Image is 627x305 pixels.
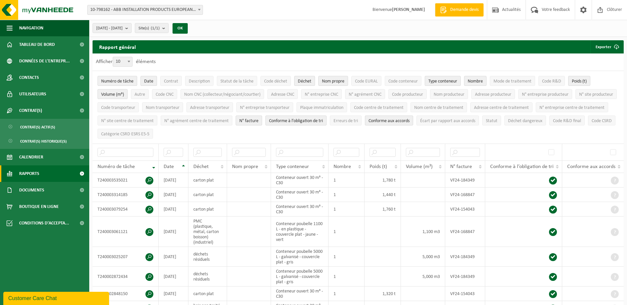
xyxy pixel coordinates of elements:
[445,173,485,187] td: VF24-184349
[575,89,617,99] button: N° site producteurN° site producteur : Activate to sort
[19,69,39,86] span: Contacts
[322,79,344,84] span: Nom propre
[19,182,44,198] span: Documents
[430,89,468,99] button: Nom producteurNom producteur: Activate to sort
[590,40,623,53] button: Exporter
[156,92,174,97] span: Code CNC
[184,92,260,97] span: Nom CNC (collecteur/négociant/courtier)
[159,202,188,217] td: [DATE]
[164,119,229,123] span: N° agrément centre de traitement
[330,116,362,125] button: Erreurs de triErreurs de tri: Activate to sort
[428,79,457,84] span: Type conteneur
[151,26,160,30] count: (1/1)
[592,119,612,123] span: Code CSRD
[236,116,262,125] button: N° factureN° facture: Activate to sort
[365,187,401,202] td: 1,440 t
[450,164,472,169] span: N° facture
[355,79,378,84] span: Code EURAL
[420,119,475,123] span: Écart par rapport aux accords
[539,105,605,110] span: N° entreprise centre de traitement
[93,23,132,33] button: [DATE] - [DATE]
[538,76,565,86] button: Code R&DCode R&amp;D: Activate to sort
[493,79,531,84] span: Mode de traitement
[239,119,258,123] span: N° facture
[164,79,178,84] span: Contrat
[188,267,227,287] td: déchets résiduels
[188,173,227,187] td: carton plat
[294,76,315,86] button: DéchetDéchet: Activate to sort
[518,89,572,99] button: N° entreprise producteurN° entreprise producteur: Activate to sort
[19,86,46,102] span: Utilisateurs
[260,76,291,86] button: Code déchetCode déchet: Activate to sort
[329,173,365,187] td: 1
[490,164,554,169] span: Conforme à l’obligation de tri
[474,105,529,110] span: Adresse centre de traitement
[88,5,203,15] span: 10-798162 - ABB INSTALLATION PRODUCTS EUROPEAN CENTRE SA - HOUDENG-GOEGNIES
[269,119,323,123] span: Conforme à l’obligation de tri
[301,89,342,99] button: N° entreprise CNCN° entreprise CNC: Activate to sort
[240,105,290,110] span: N° entreprise transporteur
[271,287,329,301] td: Conteneur ouvert 30 m³ - C30
[445,187,485,202] td: VF24-168847
[271,202,329,217] td: Conteneur ouvert 30 m³ - C30
[142,102,183,112] button: Nom transporteurNom transporteur: Activate to sort
[271,267,329,287] td: Conteneur poubelle 5000 L - galvanisé - couvercle plat - gris
[101,132,149,137] span: Catégorie CSRD ESRS E5-5
[271,173,329,187] td: Conteneur ouvert 30 m³ - C30
[220,79,254,84] span: Statut de la tâche
[345,89,385,99] button: N° agrément CNCN° agrément CNC: Activate to sort
[298,79,311,84] span: Déchet
[135,92,145,97] span: Autre
[2,135,88,147] a: Contrat(s) historique(s)
[144,79,153,84] span: Date
[188,187,227,202] td: carton plat
[567,164,615,169] span: Conforme aux accords
[217,76,257,86] button: Statut de la tâcheStatut de la tâche: Activate to sort
[19,198,59,215] span: Boutique en ligne
[329,287,365,301] td: 1
[159,267,188,287] td: [DATE]
[392,92,423,97] span: Code producteur
[329,217,365,247] td: 1
[101,119,154,123] span: N° site centre de traitement
[392,7,425,12] strong: [PERSON_NAME]
[20,135,67,148] span: Contrat(s) historique(s)
[271,247,329,267] td: Conteneur poubelle 5000 L - galvanisé - couvercle plat - gris
[232,164,258,169] span: Nom propre
[189,79,210,84] span: Description
[19,149,43,165] span: Calendrier
[350,102,407,112] button: Code centre de traitementCode centre de traitement: Activate to sort
[19,102,42,119] span: Contrat(s)
[188,217,227,247] td: PMC (plastique, métal, carton boisson) (industriel)
[445,287,485,301] td: VF24-154043
[553,119,581,123] span: Code R&D final
[464,76,487,86] button: NombreNombre: Activate to sort
[186,102,233,112] button: Adresse transporteurAdresse transporteur: Activate to sort
[19,20,43,36] span: Navigation
[113,57,133,67] span: 10
[93,187,159,202] td: T240003314185
[265,116,327,125] button: Conforme à l’obligation de tri : Activate to sort
[93,173,159,187] td: T240003535021
[296,102,347,112] button: Plaque immatriculationPlaque immatriculation: Activate to sort
[579,92,613,97] span: N° site producteur
[365,202,401,217] td: 1,760 t
[388,79,418,84] span: Code conteneur
[159,287,188,301] td: [DATE]
[508,119,542,123] span: Déchet dangereux
[434,92,464,97] span: Nom producteur
[329,202,365,217] td: 1
[140,76,157,86] button: DateDate: Activate to sort
[449,7,480,13] span: Demande devis
[98,129,153,139] button: Catégorie CSRD ESRS E5-5Catégorie CSRD ESRS E5-5: Activate to sort
[349,92,381,97] span: N° agrément CNC
[414,105,463,110] span: Nom centre de traitement
[98,89,128,99] button: Volume (m³)Volume (m³): Activate to sort
[435,3,484,17] a: Demande devis
[146,105,179,110] span: Nom transporteur
[490,76,535,86] button: Mode de traitementMode de traitement: Activate to sort
[445,247,485,267] td: VF24-184349
[159,247,188,267] td: [DATE]
[93,267,159,287] td: T240002872434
